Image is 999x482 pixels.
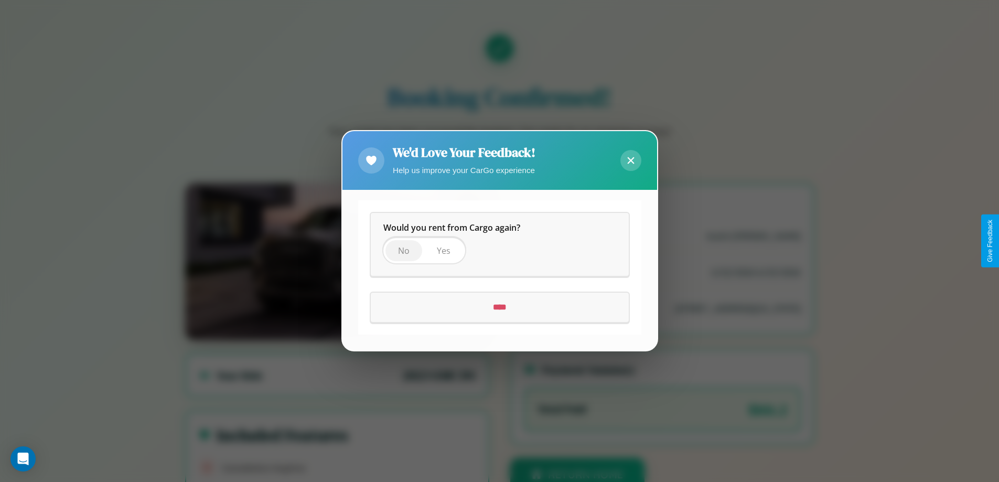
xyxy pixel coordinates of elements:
span: Would you rent from Cargo again? [383,222,520,234]
div: Give Feedback [986,220,994,262]
span: Yes [437,245,450,257]
p: Help us improve your CarGo experience [393,163,535,177]
span: No [398,245,410,257]
h2: We'd Love Your Feedback! [393,144,535,161]
div: Open Intercom Messenger [10,446,36,472]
